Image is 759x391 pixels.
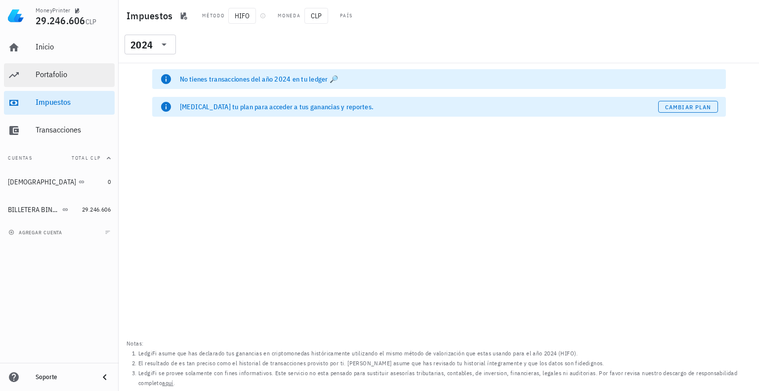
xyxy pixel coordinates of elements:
h1: Impuestos [126,8,176,24]
a: Impuestos [4,91,115,115]
div: No tienes transacciones del año 2024 en tu ledger 🔎 [180,74,718,84]
button: CuentasTotal CLP [4,146,115,170]
footer: Notas: [119,336,759,391]
div: 2024 [130,40,153,50]
span: agregar cuenta [10,229,62,236]
a: Inicio [4,36,115,59]
div: MoneyPrinter [36,6,71,14]
div: Inicio [36,42,111,51]
div: 2024 [125,35,176,54]
div: BILLETERA BINANCE [8,206,60,214]
div: País [340,12,353,20]
div: [DEMOGRAPHIC_DATA] [8,178,77,186]
span: 0 [108,178,111,185]
div: Soporte [36,373,91,381]
div: Moneda [278,12,300,20]
img: LedgiFi [8,8,24,24]
span: [MEDICAL_DATA] tu plan para acceder a tus ganancias y reportes. [180,102,374,111]
span: Total CLP [72,155,101,161]
li: El resultado de es tan preciso como el historial de transacciones provisto por ti. [PERSON_NAME] ... [138,358,751,368]
div: avatar [737,8,753,24]
a: Cambiar plan [658,101,718,113]
div: Método [202,12,224,20]
a: aquí [162,379,173,387]
a: Transacciones [4,119,115,142]
span: 29.246.606 [36,14,85,27]
li: LedgiFi asume que has declarado tus ganancias en criptomonedas históricamente utilizando el mismo... [138,348,751,358]
li: LedgiFi se provee solamente con fines informativos. Este servicio no esta pensado para sustituir ... [138,368,751,388]
span: CLP [304,8,328,24]
div: Impuestos [36,97,111,107]
span: CLP [85,17,97,26]
button: agregar cuenta [6,227,67,237]
div: Portafolio [36,70,111,79]
a: Portafolio [4,63,115,87]
a: BILLETERA BINANCE 29.246.606 [4,198,115,221]
span: HIFO [228,8,256,24]
div: CL-icon [357,10,369,22]
a: [DEMOGRAPHIC_DATA] 0 [4,170,115,194]
span: 29.246.606 [82,206,111,213]
div: Transacciones [36,125,111,134]
span: Cambiar plan [665,103,711,111]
